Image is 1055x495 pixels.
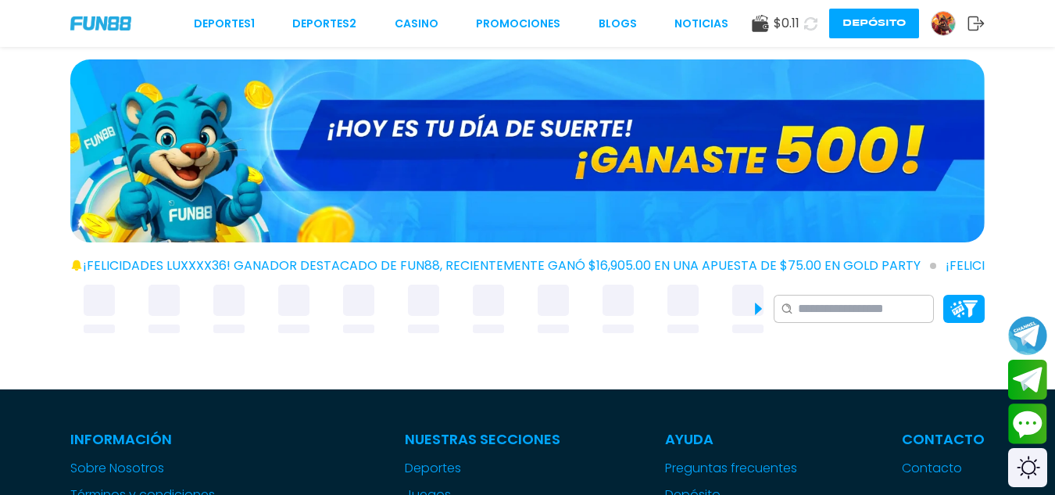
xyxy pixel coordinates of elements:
[1008,448,1047,487] div: Switch theme
[774,14,799,33] span: $ 0.11
[194,16,255,32] a: Deportes1
[950,300,978,317] img: Platform Filter
[292,16,356,32] a: Deportes2
[476,16,560,32] a: Promociones
[1008,315,1047,356] button: Join telegram channel
[674,16,728,32] a: NOTICIAS
[665,429,798,450] p: Ayuda
[599,16,637,32] a: BLOGS
[1008,404,1047,444] button: Contact customer service
[83,256,936,275] span: ¡FELICIDADES luxxxx36! GANADOR DESTACADO DE FUN88, RECIENTEMENTE GANÓ $16,905.00 EN UNA APUESTA D...
[902,459,985,478] a: Contacto
[70,429,301,450] p: Información
[70,59,985,242] img: GANASTE 500
[405,459,560,478] a: Deportes
[70,16,131,30] img: Company Logo
[1008,360,1047,400] button: Join telegram
[70,459,301,478] a: Sobre Nosotros
[931,11,967,36] a: Avatar
[665,459,798,478] a: Preguntas frecuentes
[395,16,438,32] a: CASINO
[405,429,560,450] p: Nuestras Secciones
[932,12,955,35] img: Avatar
[902,429,985,450] p: Contacto
[829,9,919,38] button: Depósito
